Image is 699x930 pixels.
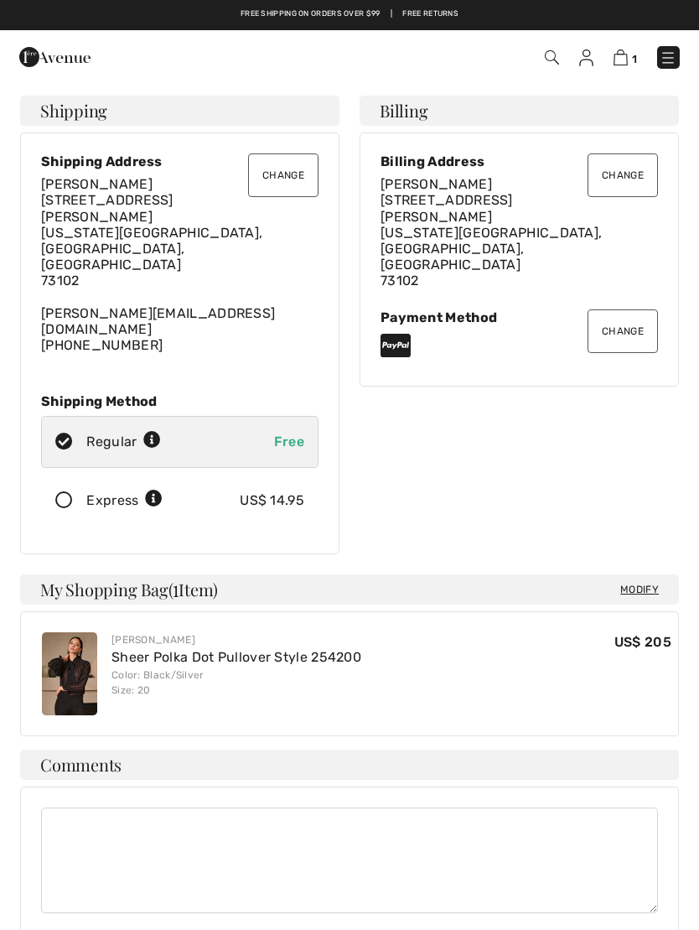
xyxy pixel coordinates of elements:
h4: My Shopping Bag [20,574,679,605]
div: Billing Address [381,153,658,169]
span: US$ 205 [614,634,671,650]
img: Shopping Bag [614,49,628,65]
a: 1 [614,47,637,67]
div: Shipping Method [41,393,318,409]
img: My Info [579,49,593,66]
img: Search [545,50,559,65]
button: Change [588,153,658,197]
button: Change [588,309,658,353]
span: Shipping [40,102,107,119]
img: 1ère Avenue [19,40,91,74]
div: Payment Method [381,309,658,325]
div: Express [86,491,163,511]
span: Modify [620,581,659,598]
span: [STREET_ADDRESS][PERSON_NAME] [US_STATE][GEOGRAPHIC_DATA], [GEOGRAPHIC_DATA], [GEOGRAPHIC_DATA] 7... [41,192,262,288]
div: [PERSON_NAME] [111,632,361,647]
span: [STREET_ADDRESS][PERSON_NAME] [US_STATE][GEOGRAPHIC_DATA], [GEOGRAPHIC_DATA], [GEOGRAPHIC_DATA] 7... [381,192,602,288]
div: Regular [86,432,161,452]
div: Shipping Address [41,153,318,169]
span: | [391,8,392,20]
span: [PERSON_NAME] [41,176,153,192]
span: 1 [632,53,637,65]
button: Change [248,153,318,197]
div: Color: Black/Silver Size: 20 [111,668,361,698]
h4: Comments [20,750,679,780]
span: 1 [173,578,179,600]
span: [PERSON_NAME] [381,176,492,192]
span: Free [274,434,304,449]
a: Free Returns [402,8,458,20]
img: Sheer Polka Dot Pullover Style 254200 [42,632,97,715]
span: Billing [380,102,427,119]
textarea: Comments [41,808,658,913]
img: Menu [660,49,676,66]
a: Free shipping on orders over $99 [241,8,381,20]
a: [PHONE_NUMBER] [41,337,163,353]
div: [PERSON_NAME][EMAIL_ADDRESS][DOMAIN_NAME] [41,176,318,353]
a: 1ère Avenue [19,48,91,64]
a: Sheer Polka Dot Pullover Style 254200 [111,649,361,665]
div: US$ 14.95 [240,491,304,511]
span: ( Item) [168,578,218,600]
